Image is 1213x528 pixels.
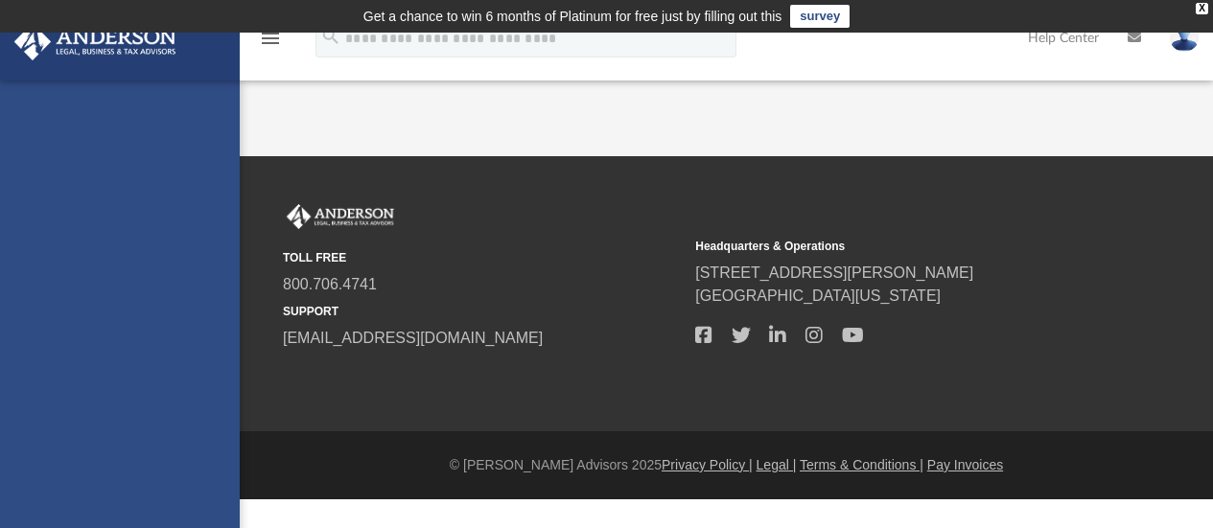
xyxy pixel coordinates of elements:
[283,204,398,229] img: Anderson Advisors Platinum Portal
[283,330,543,346] a: [EMAIL_ADDRESS][DOMAIN_NAME]
[9,23,182,60] img: Anderson Advisors Platinum Portal
[790,5,850,28] a: survey
[800,457,923,472] a: Terms & Conditions |
[695,264,973,281] a: [STREET_ADDRESS][PERSON_NAME]
[695,287,941,304] a: [GEOGRAPHIC_DATA][US_STATE]
[695,238,1094,255] small: Headquarters & Operations
[662,457,753,472] a: Privacy Policy |
[240,455,1213,475] div: © [PERSON_NAME] Advisors 2025
[363,5,782,28] div: Get a chance to win 6 months of Platinum for free just by filling out this
[1196,3,1208,14] div: close
[927,457,1003,472] a: Pay Invoices
[757,457,797,472] a: Legal |
[320,26,341,47] i: search
[283,276,377,292] a: 800.706.4741
[283,303,682,320] small: SUPPORT
[259,27,282,50] i: menu
[259,36,282,50] a: menu
[283,249,682,266] small: TOLL FREE
[1170,24,1199,52] img: User Pic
